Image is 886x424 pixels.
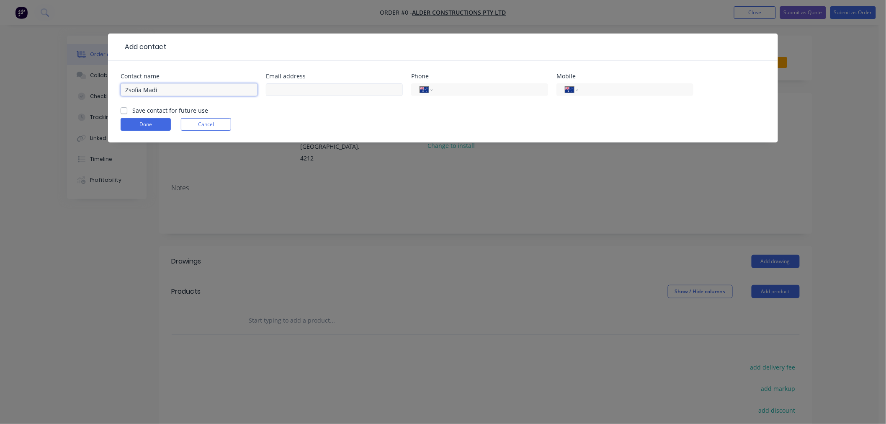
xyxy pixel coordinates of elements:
div: Mobile [556,73,693,79]
div: Add contact [121,42,166,52]
label: Save contact for future use [132,106,208,115]
div: Phone [411,73,548,79]
button: Cancel [181,118,231,131]
div: Email address [266,73,403,79]
button: Done [121,118,171,131]
div: Contact name [121,73,258,79]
